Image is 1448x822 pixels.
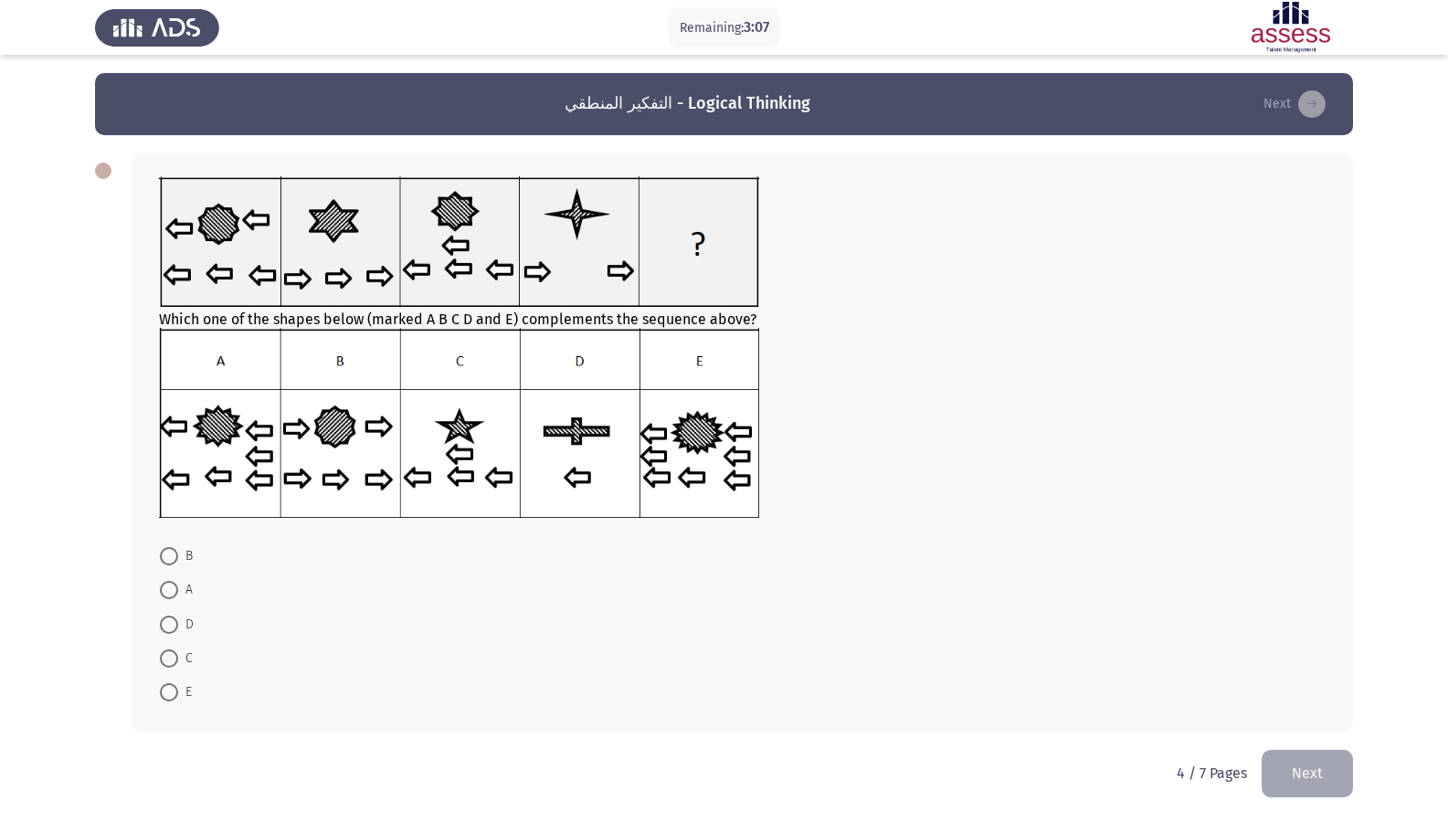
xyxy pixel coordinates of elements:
h3: التفكير المنطقي - Logical Thinking [565,92,810,115]
span: E [178,681,192,703]
span: B [178,545,193,567]
img: Assess Talent Management logo [95,2,219,53]
p: 4 / 7 Pages [1177,764,1247,782]
div: Which one of the shapes below (marked A B C D and E) complements the sequence above? [159,176,1326,522]
span: A [178,579,193,601]
img: Assessment logo of Assessment En (Focus & 16PD) [1229,2,1353,53]
button: load next page [1262,750,1353,796]
span: D [178,614,194,636]
span: 3:07 [744,18,769,36]
span: C [178,648,193,669]
button: load next page [1258,90,1331,119]
img: UkFYYV8wOTVfQi5wbmcxNjkxMzMzNTIzOTg1.png [159,328,759,517]
p: Remaining: [680,16,769,39]
img: UkFYYV8wOTVfQS5wbmcxNjkxMzMzNTE1NDI2.png [159,176,759,307]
